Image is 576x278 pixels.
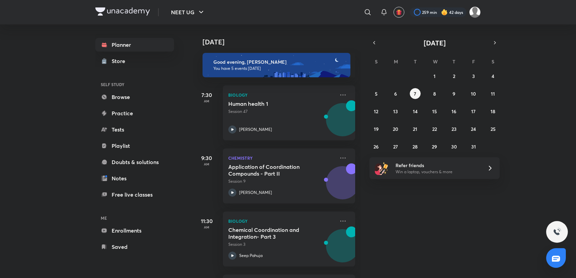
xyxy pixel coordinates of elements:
abbr: October 8, 2025 [433,91,436,97]
abbr: October 25, 2025 [491,126,496,132]
button: October 13, 2025 [390,106,401,117]
abbr: Tuesday [414,58,417,65]
p: Chemistry [228,154,335,162]
button: October 19, 2025 [371,123,382,134]
button: October 18, 2025 [487,106,498,117]
button: October 6, 2025 [390,88,401,99]
p: Seep Pahuja [239,253,263,259]
abbr: October 28, 2025 [412,143,418,150]
button: October 29, 2025 [429,141,440,152]
p: [PERSON_NAME] [239,190,272,196]
abbr: October 21, 2025 [413,126,417,132]
div: Store [112,57,129,65]
img: unacademy [318,163,355,210]
p: Win a laptop, vouchers & more [396,169,479,175]
button: October 15, 2025 [429,106,440,117]
a: Free live classes [95,188,174,201]
abbr: October 6, 2025 [394,91,397,97]
p: AM [193,162,220,166]
abbr: October 31, 2025 [471,143,476,150]
abbr: October 17, 2025 [471,108,476,115]
h4: [DATE] [203,38,362,46]
abbr: October 24, 2025 [471,126,476,132]
abbr: Saturday [492,58,494,65]
button: October 11, 2025 [487,88,498,99]
abbr: October 5, 2025 [375,91,378,97]
button: October 3, 2025 [468,71,479,81]
abbr: October 27, 2025 [393,143,398,150]
a: Browse [95,90,174,104]
img: Avatar [326,107,359,139]
img: referral [375,161,388,175]
h6: ME [95,212,174,224]
img: Company Logo [95,7,150,16]
p: Session 9 [228,178,335,184]
abbr: October 12, 2025 [374,108,378,115]
p: AM [193,99,220,103]
abbr: October 1, 2025 [434,73,436,79]
a: Practice [95,106,174,120]
h5: Application of Coordination Compounds - Part II [228,163,313,177]
p: Session 3 [228,241,335,247]
span: [DATE] [424,38,446,47]
img: streak [441,9,448,16]
button: October 16, 2025 [448,106,459,117]
h5: Human health 1 [228,100,313,107]
p: Session 47 [228,108,335,115]
img: evening [203,53,350,77]
button: October 22, 2025 [429,123,440,134]
h6: Refer friends [396,162,479,169]
button: October 23, 2025 [448,123,459,134]
h5: 7:30 [193,91,220,99]
a: Enrollments [95,224,174,237]
button: October 26, 2025 [371,141,382,152]
button: October 27, 2025 [390,141,401,152]
button: October 1, 2025 [429,71,440,81]
button: October 21, 2025 [410,123,421,134]
abbr: October 14, 2025 [413,108,418,115]
button: [DATE] [379,38,490,47]
button: October 12, 2025 [371,106,382,117]
abbr: October 23, 2025 [452,126,457,132]
abbr: Wednesday [433,58,438,65]
a: Tests [95,123,174,136]
a: Notes [95,172,174,185]
a: Doubts & solutions [95,155,174,169]
a: Planner [95,38,174,52]
p: You have 5 events [DATE] [213,66,344,71]
abbr: October 30, 2025 [451,143,457,150]
h5: Chemical Coordination and Integration- Part 3 [228,226,313,240]
p: [PERSON_NAME] [239,126,272,133]
button: NEET UG [167,5,209,19]
button: October 28, 2025 [410,141,421,152]
button: October 2, 2025 [448,71,459,81]
p: Biology [228,217,335,225]
abbr: Monday [394,58,398,65]
button: October 14, 2025 [410,106,421,117]
button: avatar [393,7,404,18]
button: October 24, 2025 [468,123,479,134]
p: Biology [228,91,335,99]
abbr: October 9, 2025 [453,91,455,97]
button: October 30, 2025 [448,141,459,152]
a: Company Logo [95,7,150,17]
abbr: Thursday [453,58,455,65]
abbr: October 16, 2025 [452,108,456,115]
button: October 8, 2025 [429,88,440,99]
a: Store [95,54,174,68]
button: October 17, 2025 [468,106,479,117]
abbr: October 29, 2025 [432,143,437,150]
abbr: October 18, 2025 [491,108,495,115]
img: ttu [553,228,561,236]
h5: 9:30 [193,154,220,162]
button: October 10, 2025 [468,88,479,99]
abbr: Sunday [375,58,378,65]
abbr: October 13, 2025 [393,108,398,115]
abbr: October 19, 2025 [374,126,379,132]
p: AM [193,225,220,229]
h5: 11:30 [193,217,220,225]
a: Saved [95,240,174,254]
button: October 25, 2025 [487,123,498,134]
button: October 4, 2025 [487,71,498,81]
h6: SELF STUDY [95,79,174,90]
